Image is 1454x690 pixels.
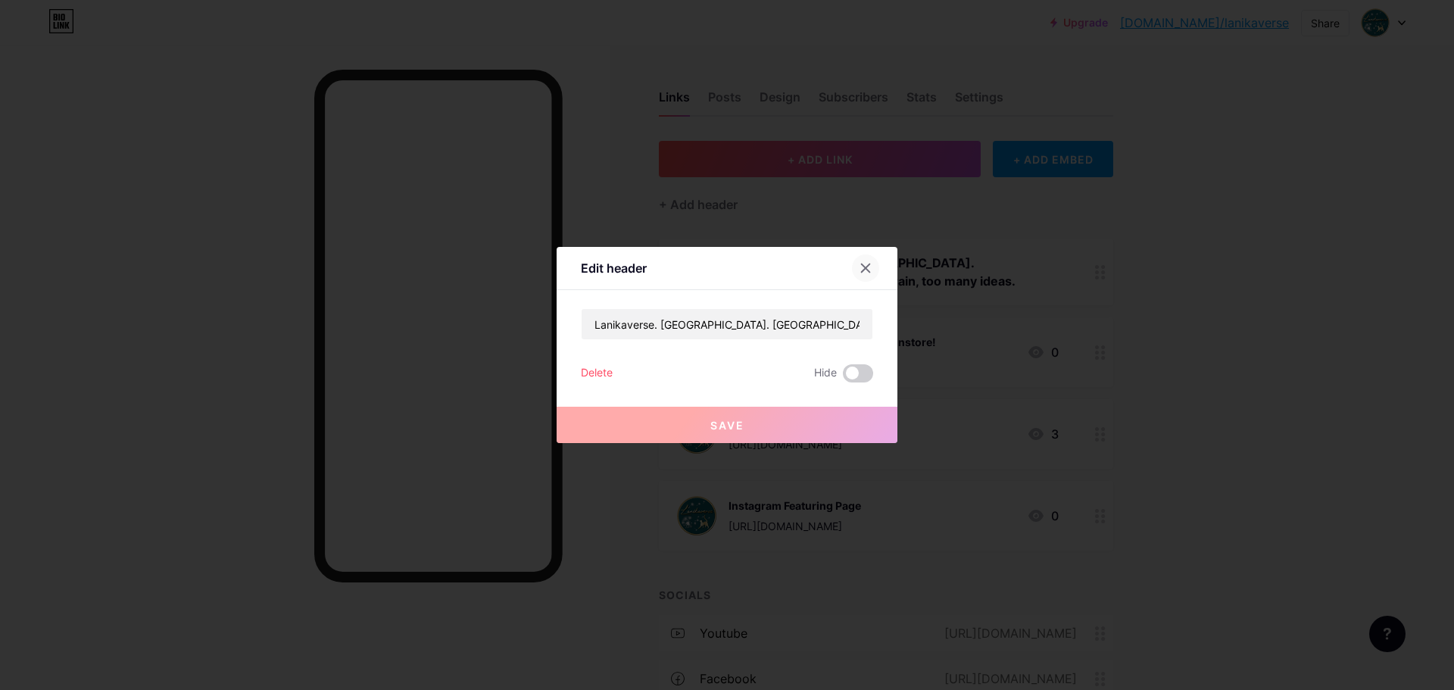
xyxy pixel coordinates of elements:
[814,364,837,382] span: Hide
[557,407,897,443] button: Save
[581,259,647,277] div: Edit header
[581,364,613,382] div: Delete
[582,309,872,339] input: Title
[710,419,744,432] span: Save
